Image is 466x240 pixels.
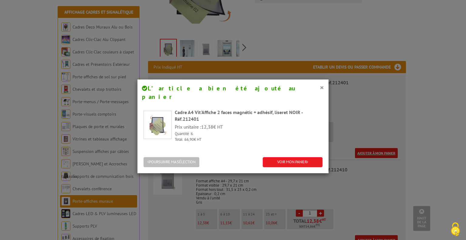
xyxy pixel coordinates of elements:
[16,16,69,21] div: Domaine: [DOMAIN_NAME]
[448,222,463,237] img: Cookies (fenêtre modale)
[144,157,199,167] button: POURSUIVRE MA SÉLECTION
[69,35,74,40] img: tab_keywords_by_traffic_grey.svg
[175,137,322,143] p: Total : € HT
[10,10,15,15] img: logo_orange.svg
[320,83,324,91] button: ×
[184,137,194,142] span: 66,90
[201,124,213,130] span: 12,38
[76,36,93,40] div: Mots-clés
[17,10,30,15] div: v 4.0.25
[10,16,15,21] img: website_grey.svg
[175,109,322,123] div: Cadre A4 Vit'Affiche 2 faces magnétic + adhésif, liseret NOIR -
[175,123,322,130] p: Prix unitaire : € HT
[31,36,47,40] div: Domaine
[25,35,29,40] img: tab_domain_overview_orange.svg
[445,219,466,240] button: Cookies (fenêtre modale)
[142,84,324,101] h4: L’article a bien été ajouté au panier
[175,131,322,137] p: Quantité :
[175,116,199,122] span: Réf.212401
[191,131,193,136] span: 6
[263,157,322,167] a: VOIR MON PANIER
